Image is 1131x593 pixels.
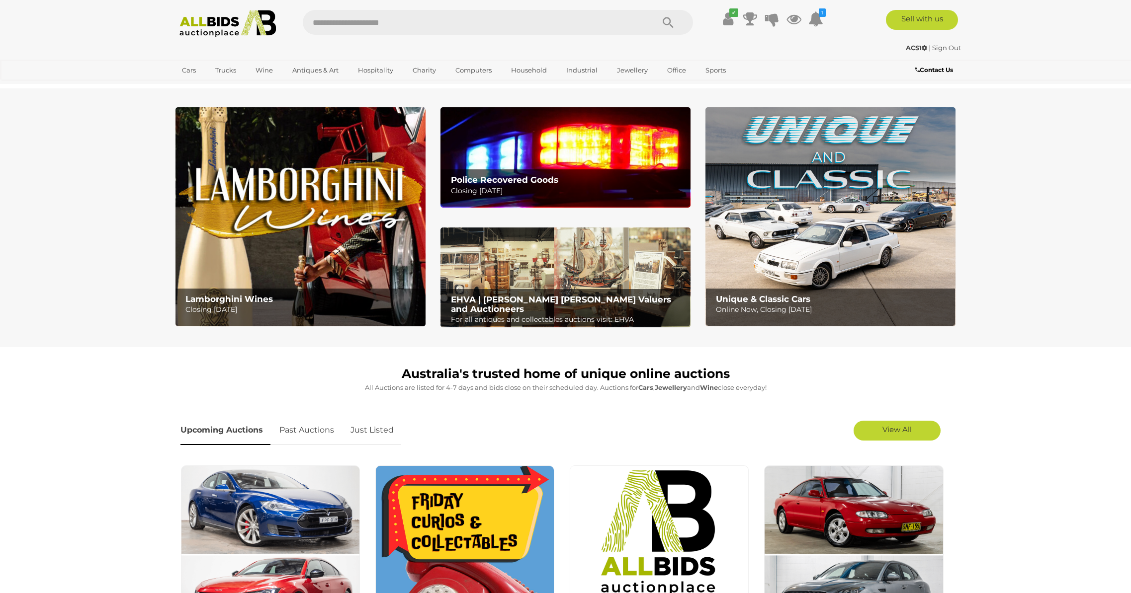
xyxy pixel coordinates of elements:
[440,107,691,207] img: Police Recovered Goods
[185,294,273,304] b: Lamborghini Wines
[175,62,202,78] a: Cars
[440,107,691,207] a: Police Recovered Goods Police Recovered Goods Closing [DATE]
[505,62,553,78] a: Household
[560,62,604,78] a: Industrial
[808,10,823,28] a: 1
[705,107,956,326] a: Unique & Classic Cars Unique & Classic Cars Online Now, Closing [DATE]
[180,416,270,445] a: Upcoming Auctions
[174,10,282,37] img: Allbids.com.au
[906,44,929,52] a: ACS1
[929,44,931,52] span: |
[854,421,941,441] a: View All
[882,425,912,434] span: View All
[175,107,426,326] a: Lamborghini Wines Lamborghini Wines Closing [DATE]
[180,382,951,393] p: All Auctions are listed for 4-7 days and bids close on their scheduled day. Auctions for , and cl...
[638,383,653,391] strong: Cars
[661,62,693,78] a: Office
[180,367,951,381] h1: Australia's trusted home of unique online auctions
[915,65,956,75] a: Contact Us
[440,227,691,328] a: EHVA | Evans Hastings Valuers and Auctioneers EHVA | [PERSON_NAME] [PERSON_NAME] Valuers and Auct...
[343,416,401,445] a: Just Listed
[272,416,342,445] a: Past Auctions
[705,107,956,326] img: Unique & Classic Cars
[406,62,442,78] a: Charity
[716,303,950,316] p: Online Now, Closing [DATE]
[610,62,654,78] a: Jewellery
[249,62,279,78] a: Wine
[451,185,685,197] p: Closing [DATE]
[286,62,345,78] a: Antiques & Art
[175,107,426,326] img: Lamborghini Wines
[721,10,736,28] a: ✔
[451,313,685,326] p: For all antiques and collectables auctions visit: EHVA
[451,175,558,185] b: Police Recovered Goods
[906,44,927,52] strong: ACS1
[440,227,691,328] img: EHVA | Evans Hastings Valuers and Auctioneers
[729,8,738,17] i: ✔
[449,62,498,78] a: Computers
[175,78,259,95] a: [GEOGRAPHIC_DATA]
[451,295,671,314] b: EHVA | [PERSON_NAME] [PERSON_NAME] Valuers and Auctioneers
[932,44,961,52] a: Sign Out
[351,62,400,78] a: Hospitality
[655,383,687,391] strong: Jewellery
[886,10,958,30] a: Sell with us
[185,303,420,316] p: Closing [DATE]
[209,62,243,78] a: Trucks
[699,62,732,78] a: Sports
[716,294,810,304] b: Unique & Classic Cars
[700,383,718,391] strong: Wine
[915,66,953,74] b: Contact Us
[819,8,826,17] i: 1
[643,10,693,35] button: Search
